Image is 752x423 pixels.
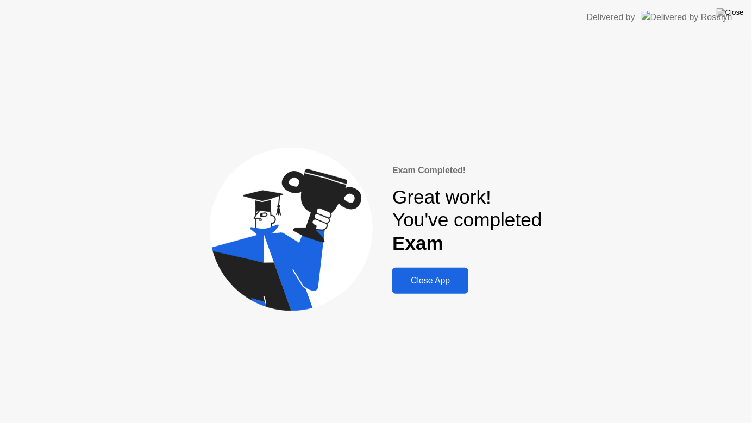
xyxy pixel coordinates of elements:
[717,8,744,17] img: Close
[396,276,465,286] div: Close App
[392,164,542,177] div: Exam Completed!
[392,232,443,254] b: Exam
[642,11,732,23] img: Delivered by Rosalyn
[392,268,468,294] button: Close App
[392,186,542,255] div: Great work! You've completed
[587,11,635,24] div: Delivered by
